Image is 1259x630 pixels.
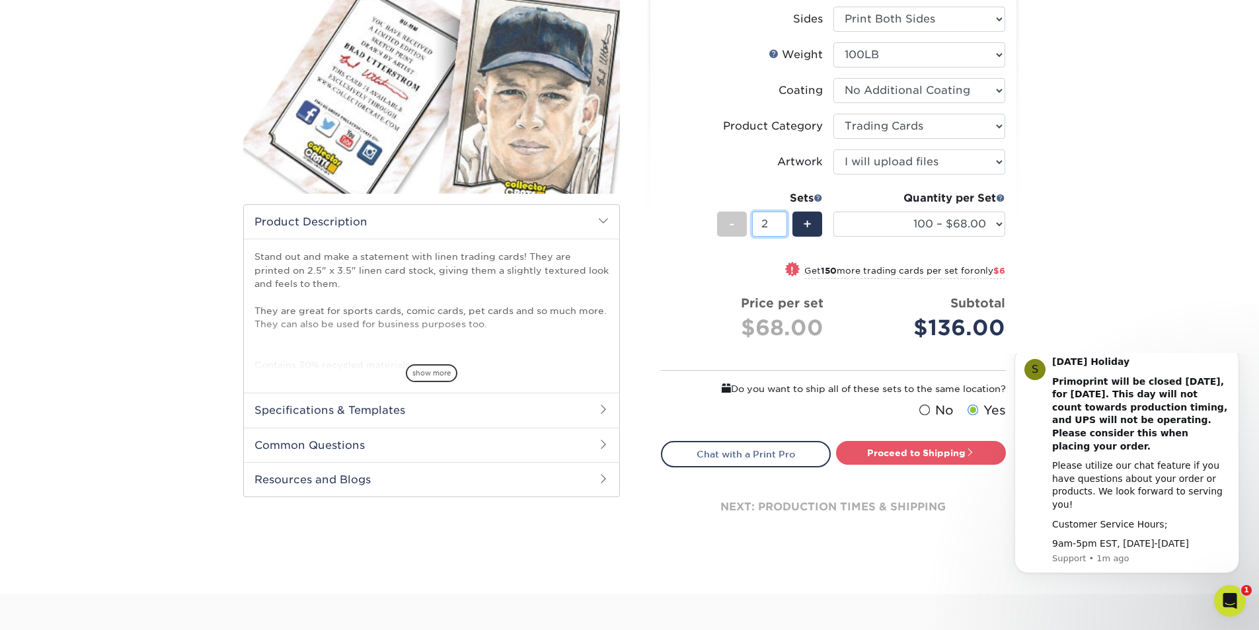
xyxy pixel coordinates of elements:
span: + [803,214,812,234]
div: Product Category [723,118,823,134]
label: No [916,401,954,420]
div: 9am-5pm EST, [DATE]-[DATE] [57,184,235,198]
div: Quantity per Set [833,190,1005,206]
div: $136.00 [843,312,1005,344]
div: next: production times & shipping [661,467,1006,547]
strong: Subtotal [950,295,1005,310]
iframe: Intercom live chat [1214,585,1246,617]
h2: Specifications & Templates [244,393,619,427]
div: $68.00 [671,312,823,344]
div: Do you want to ship all of these sets to the same location? [661,381,1006,396]
div: Please utilize our chat feature if you have questions about your order or products. We look forwa... [57,106,235,158]
p: Stand out and make a statement with linen trading cards! They are printed on 2.5" x 3.5" linen ca... [254,250,609,412]
iframe: Google Customer Reviews [3,590,112,625]
div: Coating [779,83,823,98]
div: Customer Service Hours; [57,165,235,178]
span: only [974,266,1005,276]
b: Primoprint will be closed [DATE], for [DATE]. This day will not count towards production timing, ... [57,23,233,98]
label: Yes [964,401,1006,420]
h2: Product Description [244,205,619,239]
strong: Price per set [741,295,823,310]
div: Sides [793,11,823,27]
div: Sets [717,190,823,206]
span: - [729,214,735,234]
strong: 150 [821,266,837,276]
h2: Resources and Blogs [244,462,619,496]
span: 1 [1241,585,1252,596]
span: $6 [993,266,1005,276]
div: Profile image for Support [30,6,51,27]
iframe: Intercom notifications message [995,353,1259,594]
a: Proceed to Shipping [836,441,1006,465]
span: ! [790,263,794,277]
div: Artwork [777,154,823,170]
p: Message from Support, sent 1m ago [57,200,235,212]
div: Message content [57,3,235,198]
b: [DATE] Holiday [57,3,135,14]
span: show more [406,364,457,382]
div: Weight [769,47,823,63]
h2: Common Questions [244,428,619,462]
a: Chat with a Print Pro [661,441,831,467]
small: Get more trading cards per set for [804,266,1005,279]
